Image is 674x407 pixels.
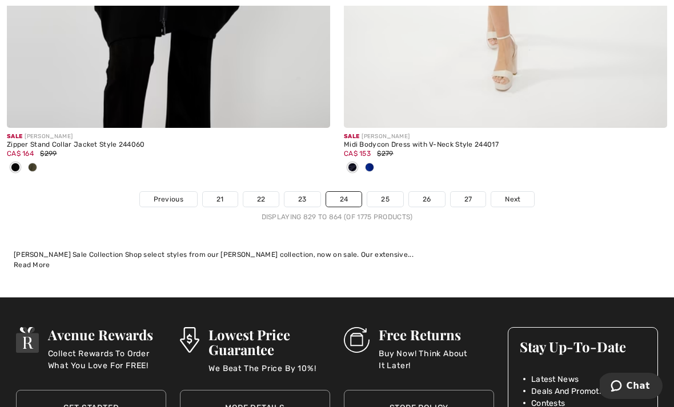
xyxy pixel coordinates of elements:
h3: Lowest Price Guarantee [208,327,330,357]
div: Royal Sapphire 163 [361,159,378,178]
span: Next [505,194,520,204]
a: 27 [451,192,486,207]
h3: Free Returns [379,327,494,342]
div: Midi Bodycon Dress with V-Neck Style 244017 [344,141,667,149]
a: 22 [243,192,279,207]
div: Black [7,159,24,178]
a: 24 [326,192,362,207]
div: Midnight Blue [344,159,361,178]
span: Sale [7,133,22,140]
h3: Stay Up-To-Date [520,339,646,354]
span: CA$ 164 [7,150,34,158]
span: Latest News [531,373,579,385]
h3: Avenue Rewards [48,327,166,342]
iframe: Opens a widget where you can chat to one of our agents [600,373,663,401]
p: Collect Rewards To Order What You Love For FREE! [48,348,166,370]
a: 21 [203,192,238,207]
div: Iguana [24,159,41,178]
span: $279 [377,150,393,158]
p: Buy Now! Think About It Later! [379,348,494,370]
img: Avenue Rewards [16,327,39,353]
span: Read More [14,261,50,269]
a: 25 [367,192,403,207]
div: [PERSON_NAME] [344,132,667,141]
span: Previous [154,194,183,204]
div: [PERSON_NAME] [7,132,330,141]
p: We Beat The Price By 10%! [208,362,330,385]
a: 26 [409,192,445,207]
span: $299 [40,150,57,158]
a: Next [491,192,534,207]
span: Sale [344,133,359,140]
img: Free Returns [344,327,370,353]
span: CA$ 153 [344,150,371,158]
div: [PERSON_NAME] Sale Collection Shop select styles from our [PERSON_NAME] collection, now on sale. ... [14,249,660,260]
img: Lowest Price Guarantee [180,327,199,353]
a: 23 [284,192,320,207]
div: Zipper Stand Collar Jacket Style 244060 [7,141,330,149]
a: Previous [140,192,197,207]
span: Deals And Promotions [531,385,615,397]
